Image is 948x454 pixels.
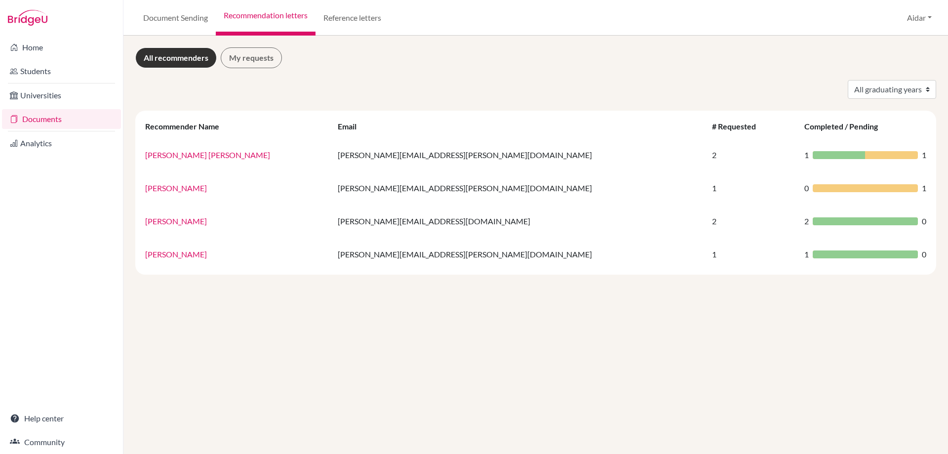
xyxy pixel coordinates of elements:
[145,249,207,259] a: [PERSON_NAME]
[804,122,888,131] div: Completed / Pending
[2,432,121,452] a: Community
[145,183,207,193] a: [PERSON_NAME]
[804,149,809,161] span: 1
[712,122,766,131] div: # Requested
[922,149,926,161] span: 1
[332,238,706,271] td: [PERSON_NAME][EMAIL_ADDRESS][PERSON_NAME][DOMAIN_NAME]
[332,205,706,238] td: [PERSON_NAME][EMAIL_ADDRESS][DOMAIN_NAME]
[922,248,926,260] span: 0
[706,205,798,238] td: 2
[332,138,706,171] td: [PERSON_NAME][EMAIL_ADDRESS][PERSON_NAME][DOMAIN_NAME]
[2,109,121,129] a: Documents
[2,38,121,57] a: Home
[706,138,798,171] td: 2
[8,10,47,26] img: Bridge-U
[804,248,809,260] span: 1
[2,61,121,81] a: Students
[706,238,798,271] td: 1
[706,171,798,205] td: 1
[145,150,270,160] a: [PERSON_NAME] [PERSON_NAME]
[135,47,217,68] a: All recommenders
[2,85,121,105] a: Universities
[804,182,809,194] span: 0
[145,122,229,131] div: Recommender Name
[922,182,926,194] span: 1
[332,171,706,205] td: [PERSON_NAME][EMAIL_ADDRESS][PERSON_NAME][DOMAIN_NAME]
[903,8,936,27] button: Aidar
[145,216,207,226] a: [PERSON_NAME]
[2,409,121,428] a: Help center
[338,122,366,131] div: Email
[221,47,282,68] a: My requests
[2,133,121,153] a: Analytics
[922,215,926,227] span: 0
[804,215,809,227] span: 2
